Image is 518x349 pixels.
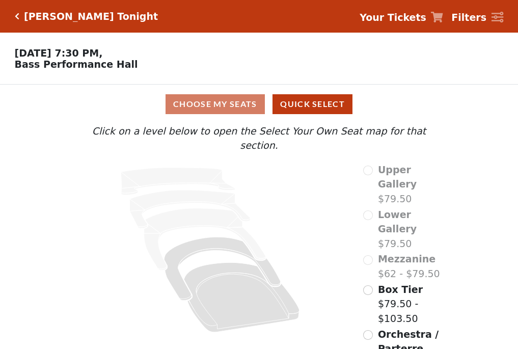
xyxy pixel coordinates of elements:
span: Mezzanine [378,253,435,264]
a: Your Tickets [360,10,443,25]
span: Box Tier [378,284,423,295]
label: $79.50 [378,207,446,251]
button: Quick Select [272,94,352,114]
h5: [PERSON_NAME] Tonight [24,11,158,22]
path: Lower Gallery - Seats Available: 0 [130,190,251,228]
label: $79.50 - $103.50 [378,282,446,326]
strong: Filters [451,12,486,23]
strong: Your Tickets [360,12,426,23]
label: $79.50 [378,163,446,206]
a: Filters [451,10,503,25]
span: Lower Gallery [378,209,417,235]
path: Orchestra / Parterre Circle - Seats Available: 519 [184,262,300,332]
a: Click here to go back to filters [15,13,19,20]
p: Click on a level below to open the Select Your Own Seat map for that section. [72,124,446,153]
path: Upper Gallery - Seats Available: 0 [121,168,235,195]
label: $62 - $79.50 [378,252,440,281]
span: Upper Gallery [378,164,417,190]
